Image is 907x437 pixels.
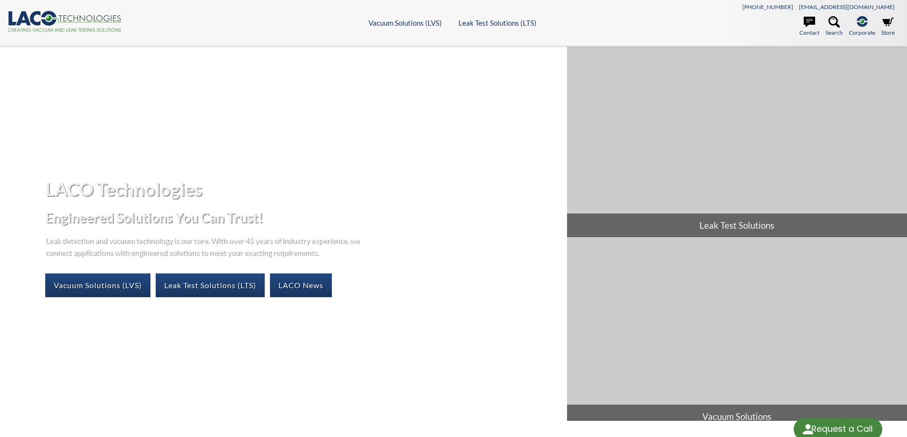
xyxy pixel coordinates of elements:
[45,177,559,201] h1: LACO Technologies
[45,209,559,226] h2: Engineered Solutions You Can Trust!
[567,47,907,237] a: Leak Test Solutions
[881,16,895,37] a: Store
[799,3,895,10] a: [EMAIL_ADDRESS][DOMAIN_NAME]
[45,273,150,297] a: Vacuum Solutions (LVS)
[742,3,793,10] a: [PHONE_NUMBER]
[270,273,332,297] a: LACO News
[567,405,907,428] span: Vacuum Solutions
[849,28,875,37] span: Corporate
[567,238,907,428] a: Vacuum Solutions
[458,19,537,27] a: Leak Test Solutions (LTS)
[156,273,265,297] a: Leak Test Solutions (LTS)
[799,16,819,37] a: Contact
[826,16,843,37] a: Search
[800,422,816,437] img: round button
[369,19,442,27] a: Vacuum Solutions (LVS)
[567,214,907,237] span: Leak Test Solutions
[45,234,364,258] p: Leak detection and vacuum technology is our core. With over 45 years of industry experience, we c...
